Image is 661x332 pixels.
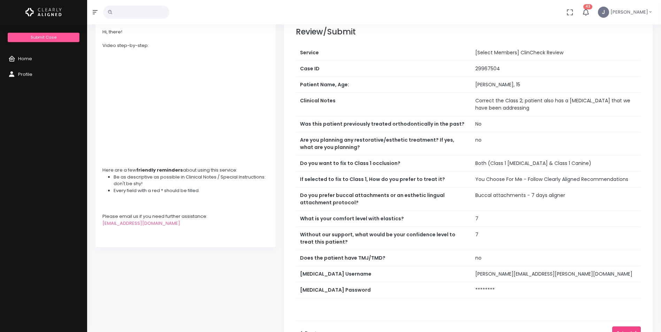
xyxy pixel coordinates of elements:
div: Please email us if you need further assistance: [102,213,269,220]
div: Hi, there! [102,29,269,35]
td: You Choose For Me - Follow Clearly Aligned Recommendations [471,172,641,188]
th: Do you prefer buccal attachments or an esthetic lingual attachment protocol? [296,188,471,211]
strong: friendly reminders [136,167,183,173]
td: No [471,116,641,132]
th: Was this patient previously treated orthodontically in the past? [296,116,471,132]
th: Service [296,45,471,61]
th: Are you planning any restorative/esthetic treatment? If yes, what are you planning? [296,132,471,156]
span: Submit Case [31,34,56,40]
th: Without our support, what would be your confidence level to treat this patient? [296,227,471,250]
a: Submit Case [8,33,79,42]
td: Correct the Class 2; patient also has a [MEDICAL_DATA] that we have been addressing [471,93,641,116]
span: [PERSON_NAME] [610,9,648,16]
span: 43 [583,4,592,9]
td: [Select Members] ClinCheck Review [471,45,641,61]
th: If selected to fix to Class 1, How do you prefer to treat it? [296,172,471,188]
th: Clinical Notes [296,93,471,116]
a: [EMAIL_ADDRESS][DOMAIN_NAME] [102,220,180,227]
th: [MEDICAL_DATA] Password [296,282,471,298]
td: 7 [471,227,641,250]
td: 7 [471,211,641,227]
th: What is your comfort level with elastics? [296,211,471,227]
th: Does the patient have TMJ/TMD? [296,250,471,266]
h3: Review/Submit [296,27,641,37]
img: Logo Horizontal [25,5,62,19]
th: Do you want to fix to Class 1 occlusion? [296,156,471,172]
span: Home [18,55,32,62]
span: J [598,7,609,18]
span: Profile [18,71,32,78]
div: Here are a few about using this service: [102,167,269,174]
td: Both (Class 1 [MEDICAL_DATA] & Class 1 Canine) [471,156,641,172]
td: 29967504 [471,61,641,77]
td: Buccal attachments - 7 days aligner [471,188,641,211]
th: Case ID [296,61,471,77]
li: Every field with a red * should be filled. [114,187,269,194]
td: no [471,250,641,266]
li: Be as descriptive as possible in Clinical Notes / Special Instructions: don't be shy! [114,174,269,187]
th: [MEDICAL_DATA] Username [296,266,471,282]
div: Video step-by-step: [102,42,269,49]
th: Patient Name, Age: [296,77,471,93]
td: [PERSON_NAME][EMAIL_ADDRESS][PERSON_NAME][DOMAIN_NAME] [471,266,641,282]
td: [PERSON_NAME], 15 [471,77,641,93]
td: no [471,132,641,156]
